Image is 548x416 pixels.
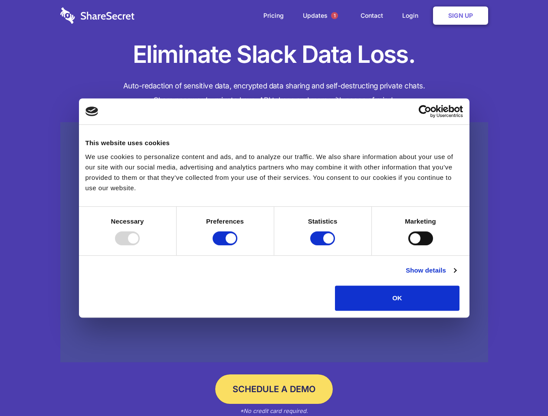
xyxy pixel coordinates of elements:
a: Show details [406,265,456,276]
strong: Preferences [206,218,244,225]
div: This website uses cookies [85,138,463,148]
a: Usercentrics Cookiebot - opens in a new window [387,105,463,118]
a: Sign Up [433,6,488,25]
strong: Marketing [405,218,436,225]
a: Contact [352,2,392,29]
span: 1 [331,12,338,19]
div: We use cookies to personalize content and ads, and to analyze our traffic. We also share informat... [85,152,463,193]
h1: Eliminate Slack Data Loss. [60,39,488,70]
strong: Statistics [308,218,338,225]
a: Login [394,2,431,29]
img: logo [85,107,98,116]
a: Wistia video thumbnail [60,122,488,363]
img: logo-wordmark-white-trans-d4663122ce5f474addd5e946df7df03e33cb6a1c49d2221995e7729f52c070b2.svg [60,7,135,24]
a: Schedule a Demo [215,374,333,404]
em: *No credit card required. [240,407,308,414]
a: Pricing [255,2,292,29]
strong: Necessary [111,218,144,225]
h4: Auto-redaction of sensitive data, encrypted data sharing and self-destructing private chats. Shar... [60,79,488,107]
button: OK [335,286,459,311]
